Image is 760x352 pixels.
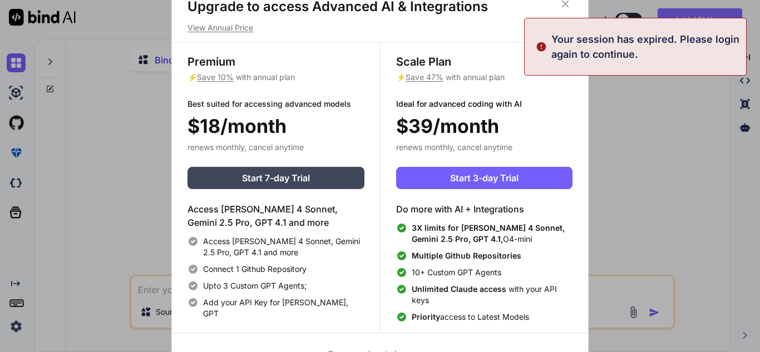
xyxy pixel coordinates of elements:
span: Upto 3 Custom GPT Agents; [203,280,307,291]
p: ⚡ with annual plan [187,72,364,83]
h4: Do more with AI + Integrations [396,202,573,216]
span: with your API keys [412,284,573,306]
span: Start 3-day Trial [450,171,519,185]
span: access to Latest Models [412,311,529,323]
span: Unlimited Claude access [412,284,509,294]
button: Start 7-day Trial [187,167,364,189]
p: Ideal for advanced coding with AI [396,98,573,110]
span: $39/month [396,112,499,140]
p: Best suited for accessing advanced models [187,98,364,110]
span: renews monthly, cancel anytime [187,142,304,152]
img: alert [536,32,547,62]
span: Save 47% [406,72,443,82]
h3: Scale Plan [396,54,573,70]
p: Your session has expired. Please login again to continue. [551,32,739,62]
h3: Premium [187,54,364,70]
span: 10+ Custom GPT Agents [412,267,501,278]
span: O4-mini [412,222,573,245]
button: Start 3-day Trial [396,167,573,189]
span: Add your API Key for [PERSON_NAME], GPT [203,297,364,319]
span: Start 7-day Trial [242,171,310,185]
span: $18/month [187,112,287,140]
span: 3X limits for [PERSON_NAME] 4 Sonnet, Gemini 2.5 Pro, GPT 4.1, [412,223,565,244]
p: View Annual Price [187,22,573,33]
span: Access [PERSON_NAME] 4 Sonnet, Gemini 2.5 Pro, GPT 4.1 and more [203,236,364,258]
span: Connect 1 Github Repository [203,264,307,275]
h4: Access [PERSON_NAME] 4 Sonnet, Gemini 2.5 Pro, GPT 4.1 and more [187,202,364,229]
span: Priority [412,312,440,321]
span: Multiple Github Repositories [412,251,521,260]
p: ⚡ with annual plan [396,72,573,83]
span: renews monthly, cancel anytime [396,142,512,152]
span: Save 10% [197,72,234,82]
